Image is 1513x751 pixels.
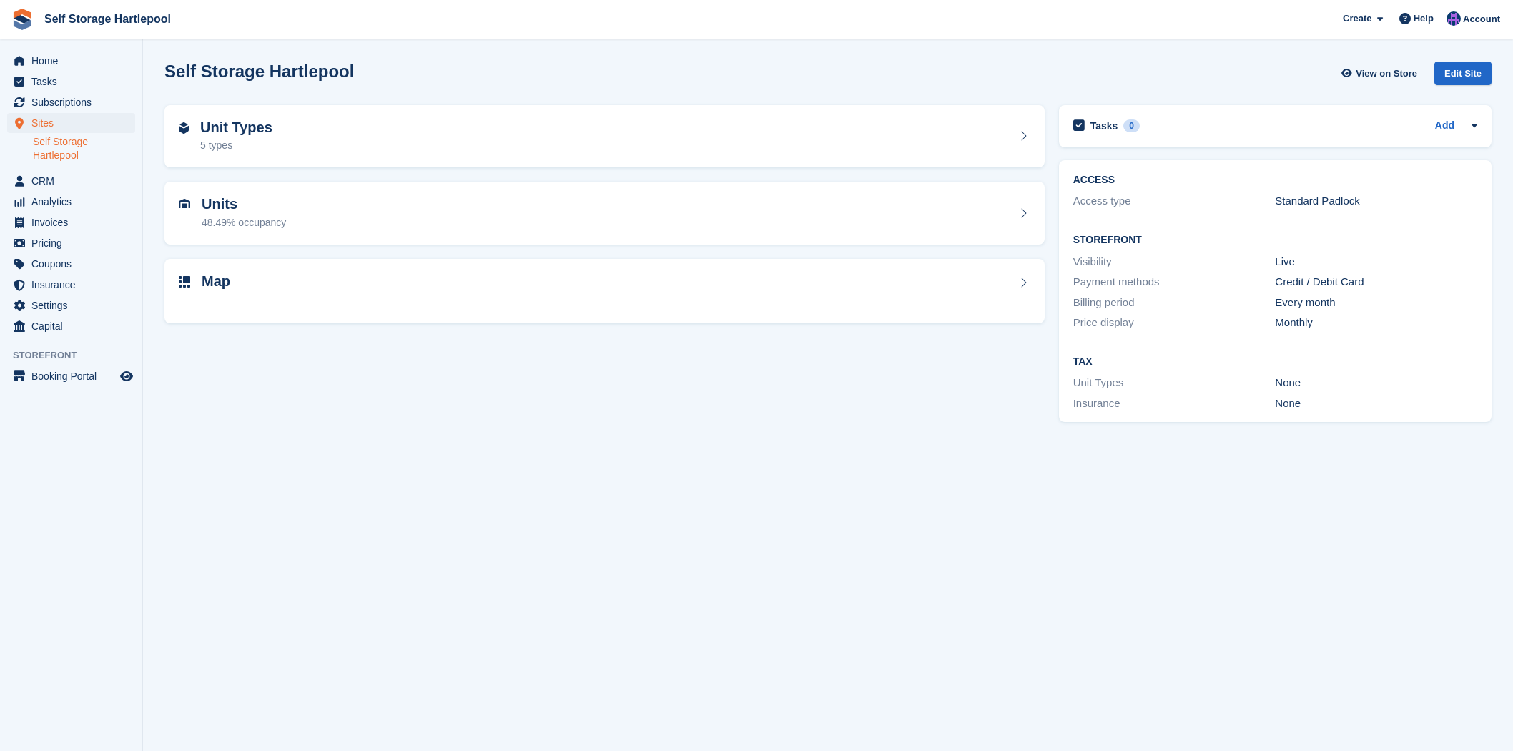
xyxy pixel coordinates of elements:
[1414,11,1434,26] span: Help
[1073,175,1477,186] h2: ACCESS
[31,212,117,232] span: Invoices
[7,366,135,386] a: menu
[1073,315,1276,331] div: Price display
[1447,11,1461,26] img: Sean Wood
[1275,295,1477,311] div: Every month
[39,7,177,31] a: Self Storage Hartlepool
[1275,254,1477,270] div: Live
[1463,12,1500,26] span: Account
[1434,62,1492,85] div: Edit Site
[7,295,135,315] a: menu
[164,259,1045,324] a: Map
[1073,274,1276,290] div: Payment methods
[1073,235,1477,246] h2: Storefront
[1073,375,1276,391] div: Unit Types
[1073,193,1276,210] div: Access type
[31,72,117,92] span: Tasks
[7,233,135,253] a: menu
[202,215,286,230] div: 48.49% occupancy
[31,295,117,315] span: Settings
[1073,254,1276,270] div: Visibility
[31,254,117,274] span: Coupons
[1343,11,1371,26] span: Create
[118,368,135,385] a: Preview store
[7,92,135,112] a: menu
[1073,295,1276,311] div: Billing period
[1275,193,1477,210] div: Standard Padlock
[31,366,117,386] span: Booking Portal
[31,92,117,112] span: Subscriptions
[202,273,230,290] h2: Map
[31,233,117,253] span: Pricing
[7,72,135,92] a: menu
[1434,62,1492,91] a: Edit Site
[11,9,33,30] img: stora-icon-8386f47178a22dfd0bd8f6a31ec36ba5ce8667c1dd55bd0f319d3a0aa187defe.svg
[7,275,135,295] a: menu
[7,212,135,232] a: menu
[7,192,135,212] a: menu
[7,51,135,71] a: menu
[31,113,117,133] span: Sites
[31,51,117,71] span: Home
[1073,356,1477,368] h2: Tax
[164,182,1045,245] a: Units 48.49% occupancy
[202,196,286,212] h2: Units
[1275,396,1477,412] div: None
[179,199,190,209] img: unit-icn-7be61d7bf1b0ce9d3e12c5938cc71ed9869f7b940bace4675aadf7bd6d80202e.svg
[7,316,135,336] a: menu
[1073,396,1276,412] div: Insurance
[31,316,117,336] span: Capital
[164,105,1045,168] a: Unit Types 5 types
[1435,118,1454,134] a: Add
[200,138,272,153] div: 5 types
[31,275,117,295] span: Insurance
[31,192,117,212] span: Analytics
[1275,375,1477,391] div: None
[1356,67,1417,81] span: View on Store
[179,276,190,288] img: map-icn-33ee37083ee616e46c38cad1a60f524a97daa1e2b2c8c0bc3eb3415660979fc1.svg
[179,122,189,134] img: unit-type-icn-2b2737a686de81e16bb02015468b77c625bbabd49415b5ef34ead5e3b44a266d.svg
[7,113,135,133] a: menu
[200,119,272,136] h2: Unit Types
[164,62,354,81] h2: Self Storage Hartlepool
[1339,62,1423,85] a: View on Store
[1275,315,1477,331] div: Monthly
[13,348,142,363] span: Storefront
[31,171,117,191] span: CRM
[1123,119,1140,132] div: 0
[1090,119,1118,132] h2: Tasks
[7,254,135,274] a: menu
[7,171,135,191] a: menu
[33,135,135,162] a: Self Storage Hartlepool
[1275,274,1477,290] div: Credit / Debit Card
